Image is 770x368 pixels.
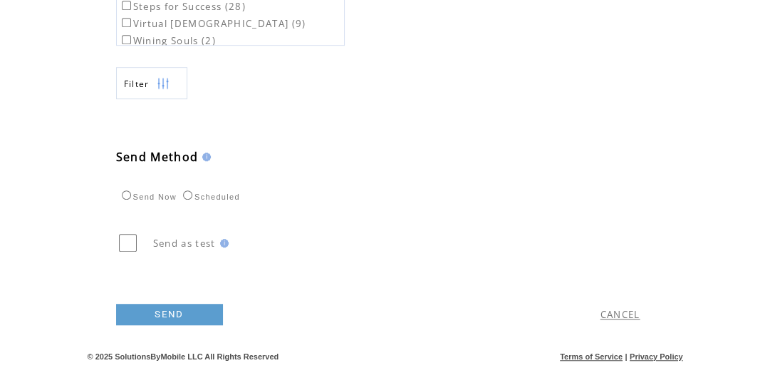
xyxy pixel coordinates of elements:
[630,352,683,361] a: Privacy Policy
[183,190,192,200] input: Scheduled
[116,304,223,325] a: SEND
[216,239,229,247] img: help.gif
[600,308,640,321] a: CANCEL
[119,17,306,30] label: Virtual [DEMOGRAPHIC_DATA] (9)
[157,68,170,100] img: filters.png
[118,193,177,201] label: Send Now
[124,78,150,90] span: Show filters
[180,193,240,201] label: Scheduled
[153,237,216,250] span: Send as test
[116,149,199,165] span: Send Method
[625,352,627,361] span: |
[198,153,211,161] img: help.gif
[122,35,131,44] input: Wining Souls (2)
[119,34,216,47] label: Wining Souls (2)
[122,1,131,10] input: Steps for Success (28)
[116,67,187,99] a: Filter
[88,352,279,361] span: © 2025 SolutionsByMobile LLC All Rights Reserved
[560,352,623,361] a: Terms of Service
[122,190,131,200] input: Send Now
[122,18,131,27] input: Virtual [DEMOGRAPHIC_DATA] (9)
